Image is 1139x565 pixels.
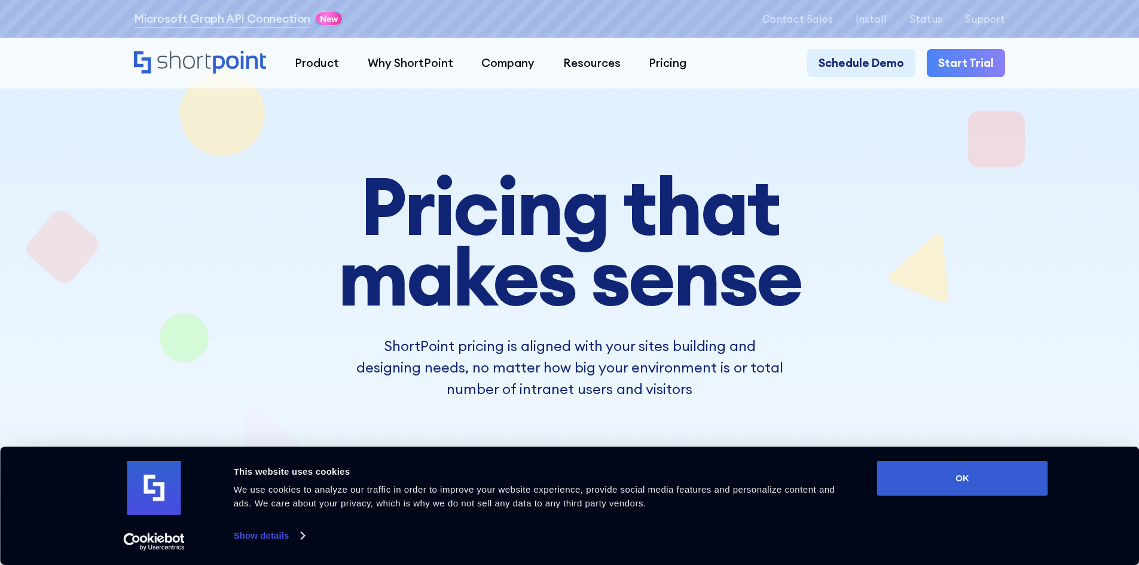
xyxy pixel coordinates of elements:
button: OK [877,461,1048,496]
p: ShortPoint pricing is aligned with your sites building and designing needs, no matter how big you... [356,335,783,399]
a: Product [280,49,353,78]
a: Usercentrics Cookiebot - opens in a new window [102,533,206,551]
a: Support [965,13,1005,25]
a: Company [467,49,549,78]
a: Show details [234,527,304,545]
a: Pricing [635,49,701,78]
a: Resources [549,49,635,78]
a: Why ShortPoint [353,49,468,78]
div: Company [481,54,535,72]
a: Home [134,51,266,75]
div: Pricing [649,54,686,72]
img: logo [127,461,181,515]
div: This website uses cookies [234,465,850,479]
a: Status [909,13,942,25]
a: Install [856,13,887,25]
div: Product [295,54,339,72]
div: Resources [563,54,621,72]
span: We use cookies to analyze our traffic in order to improve your website experience, provide social... [234,484,835,508]
a: Start Trial [927,49,1005,78]
a: Microsoft Graph API Connection [134,10,310,28]
a: Schedule Demo [807,49,915,78]
h1: Pricing that makes sense [249,171,890,313]
a: Contact Sales [762,13,833,25]
div: Why ShortPoint [368,54,453,72]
